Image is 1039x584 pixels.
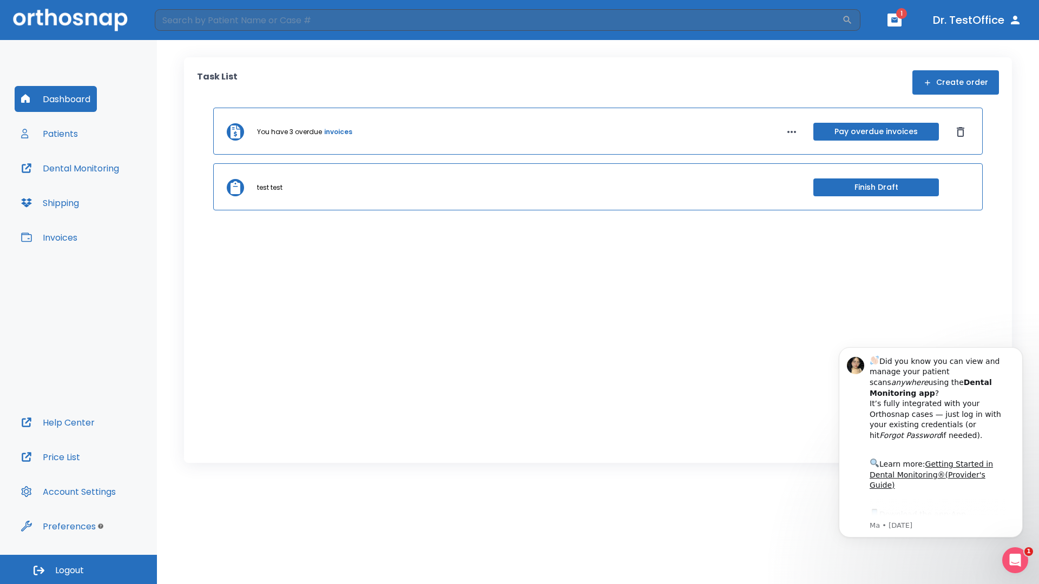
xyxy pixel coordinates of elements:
[55,565,84,576] span: Logout
[823,331,1039,555] iframe: Intercom notifications message
[952,123,969,141] button: Dismiss
[13,9,128,31] img: Orthosnap
[257,183,282,193] p: test test
[47,176,183,231] div: Download the app: | ​ Let us know if you need help getting started!
[15,155,126,181] button: Dental Monitoring
[257,127,322,137] p: You have 3 overdue
[15,190,86,216] button: Shipping
[15,479,122,505] button: Account Settings
[929,10,1026,30] button: Dr. TestOffice
[183,23,192,32] button: Dismiss notification
[47,179,143,198] a: App Store
[15,513,102,539] button: Preferences
[324,127,352,137] a: invoices
[15,409,101,435] button: Help Center
[896,8,907,19] span: 1
[197,70,238,95] p: Task List
[15,444,87,470] button: Price List
[813,123,939,141] button: Pay overdue invoices
[15,86,97,112] button: Dashboard
[15,121,84,147] button: Patients
[47,190,183,200] p: Message from Ma, sent 3w ago
[155,9,842,31] input: Search by Patient Name or Case #
[15,224,84,250] button: Invoices
[1024,547,1033,556] span: 1
[96,521,106,531] div: Tooltip anchor
[912,70,999,95] button: Create order
[1002,547,1028,573] iframe: Intercom live chat
[813,178,939,196] button: Finish Draft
